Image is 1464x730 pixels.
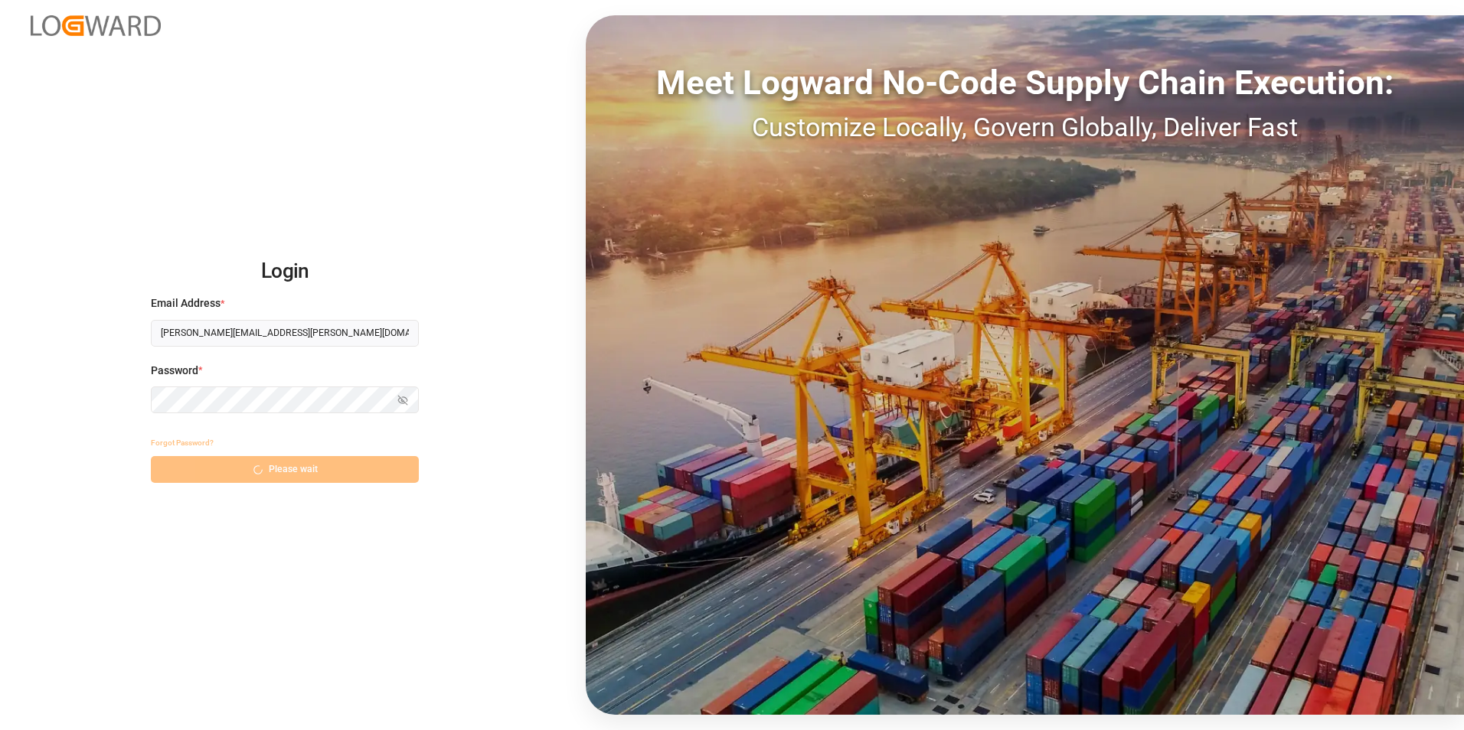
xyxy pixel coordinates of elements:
div: Customize Locally, Govern Globally, Deliver Fast [586,108,1464,147]
input: Enter your email [151,320,419,347]
img: Logward_new_orange.png [31,15,161,36]
h2: Login [151,247,419,296]
span: Email Address [151,295,221,311]
span: Password [151,363,198,379]
div: Meet Logward No-Code Supply Chain Execution: [586,57,1464,108]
